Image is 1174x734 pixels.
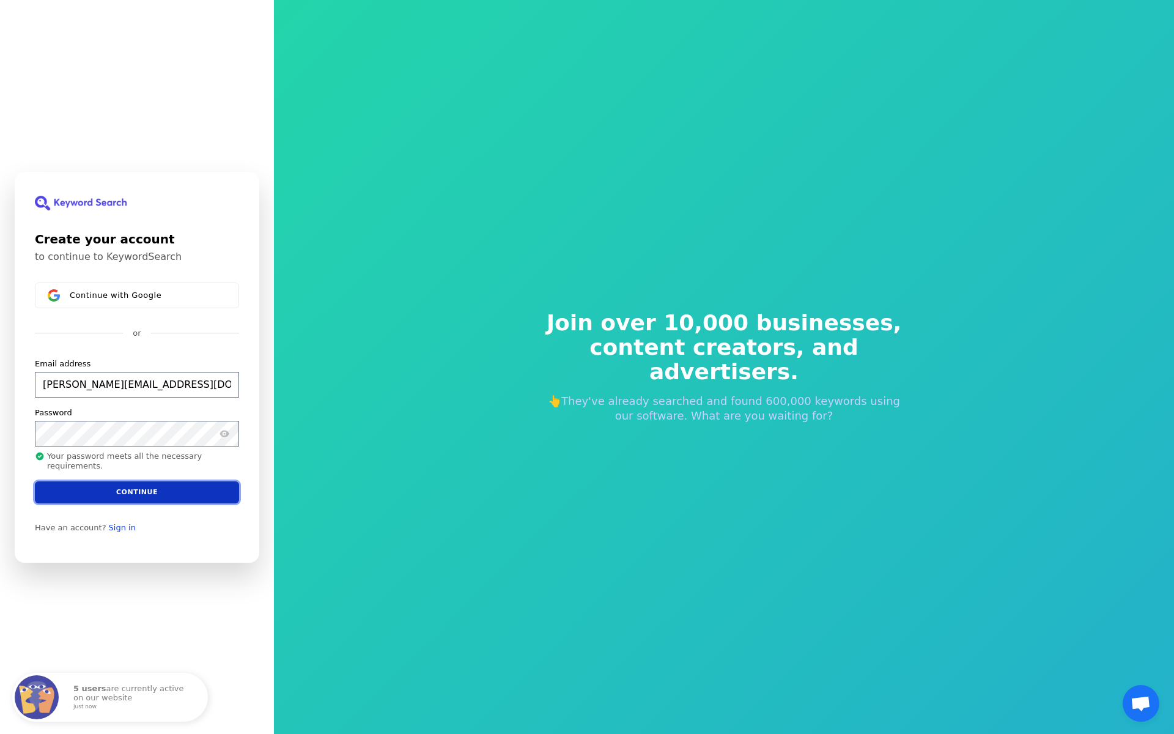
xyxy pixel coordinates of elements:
h1: Create your account [35,230,239,248]
span: content creators, and advertisers. [538,335,910,384]
a: Open chat [1123,685,1159,722]
button: Sign in with GoogleContinue with Google [35,283,239,308]
p: to continue to KeywordSearch [35,251,239,263]
label: Email address [35,358,90,369]
p: 👆They've already searched and found 600,000 keywords using our software. What are you waiting for? [538,394,910,423]
span: Continue with Google [70,290,161,300]
img: Sign in with Google [48,289,60,302]
p: Your password meets all the necessary requirements. [35,451,239,471]
img: KeywordSearch [35,196,127,210]
strong: 5 users [73,684,106,693]
label: Password [35,407,72,418]
button: Show password [217,426,232,440]
small: just now [73,704,192,710]
span: Join over 10,000 businesses, [538,311,910,335]
p: are currently active on our website [73,684,196,710]
img: Fomo [15,675,59,719]
span: Have an account? [35,522,106,532]
p: or [133,328,141,339]
button: Continue [35,481,239,503]
a: Sign in [109,522,136,532]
